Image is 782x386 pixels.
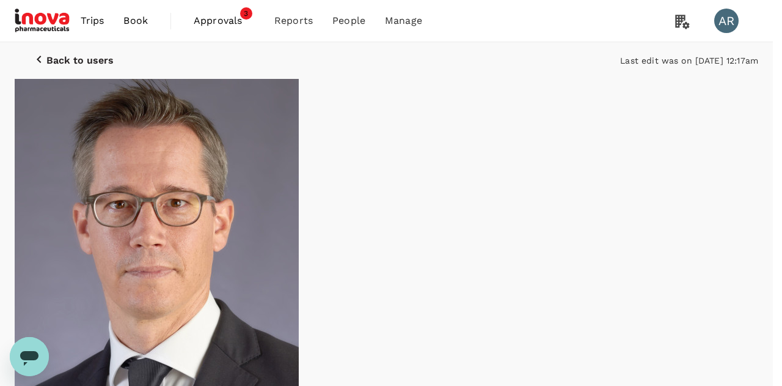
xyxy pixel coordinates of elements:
[714,9,739,33] div: AR
[81,13,104,28] span: Trips
[15,7,71,34] img: iNova Pharmaceuticals
[46,55,114,66] p: Back to users
[240,7,252,20] span: 3
[332,13,365,28] span: People
[194,13,255,28] span: Approvals
[123,13,148,28] span: Book
[10,337,49,376] iframe: Button to launch messaging window
[385,13,422,28] span: Manage
[274,13,313,28] span: Reports
[620,54,758,67] p: Last edit was on [DATE] 12:17am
